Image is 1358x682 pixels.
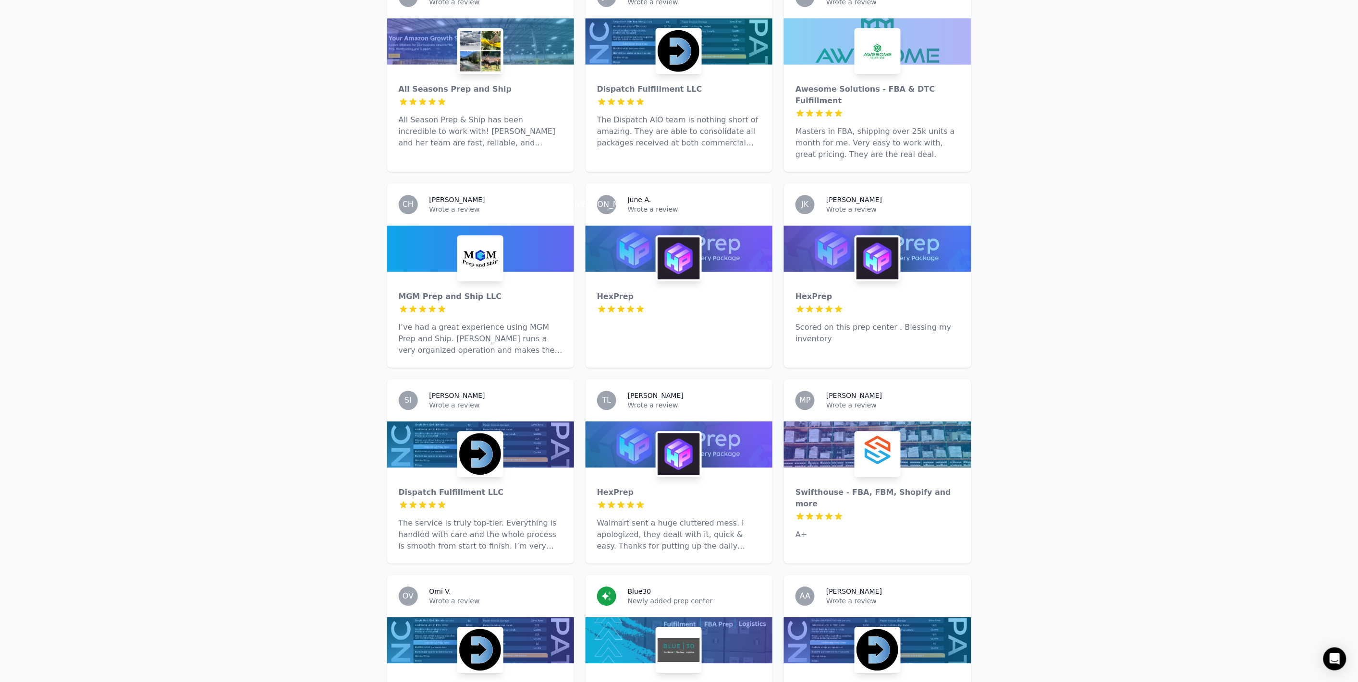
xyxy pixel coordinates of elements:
[800,592,810,600] span: AA
[856,30,899,72] img: Awesome Solutions - FBA & DTC Fulfillment
[658,30,700,72] img: Dispatch Fulfillment LLC
[459,433,502,475] img: Dispatch Fulfillment LLC
[826,195,882,204] h3: [PERSON_NAME]
[597,84,761,95] div: Dispatch Fulfillment LLC
[399,517,563,552] p: The service is truly top-tier. Everything is handled with care and the whole process is smooth fr...
[658,629,700,671] img: Blue30
[795,84,959,107] div: Awesome Solutions - FBA & DTC Fulfillment
[856,237,899,279] img: HexPrep
[459,629,502,671] img: Dispatch Fulfillment LLC
[429,596,563,606] p: Wrote a review
[826,596,959,606] p: Wrote a review
[429,391,485,400] h3: [PERSON_NAME]
[658,433,700,475] img: HexPrep
[1323,647,1346,670] div: Open Intercom Messenger
[586,379,772,563] a: TL[PERSON_NAME]Wrote a reviewHexPrepHexPrepWalmart sent a huge cluttered mess. I apologized, they...
[404,396,412,404] span: SI
[628,586,651,596] h3: Blue30
[628,596,761,606] p: Newly added prep center
[602,396,611,404] span: TL
[628,195,651,204] h3: June A.
[802,201,809,208] span: JK
[459,237,502,279] img: MGM Prep and Ship LLC
[399,114,563,149] p: All Season Prep & Ship has been incredible to work with! [PERSON_NAME] and her team are fast, rel...
[429,586,451,596] h3: Omi V.
[429,204,563,214] p: Wrote a review
[575,201,638,208] span: [PERSON_NAME]
[628,400,761,410] p: Wrote a review
[399,322,563,356] p: I’ve had a great experience using MGM Prep and Ship. [PERSON_NAME] runs a very organized operatio...
[826,204,959,214] p: Wrote a review
[856,433,899,475] img: Swifthouse - FBA, FBM, Shopify and more
[795,322,959,345] p: Scored on this prep center . Blessing my inventory
[403,201,414,208] span: CH
[795,291,959,302] div: HexPrep
[826,391,882,400] h3: [PERSON_NAME]
[597,487,761,498] div: HexPrep
[387,183,574,368] a: CH[PERSON_NAME]Wrote a reviewMGM Prep and Ship LLCMGM Prep and Ship LLCI’ve had a great experienc...
[403,592,414,600] span: OV
[459,30,502,72] img: All Seasons Prep and Ship
[429,195,485,204] h3: [PERSON_NAME]
[399,84,563,95] div: All Seasons Prep and Ship
[597,291,761,302] div: HexPrep
[795,529,959,540] p: A+
[387,379,574,563] a: SI[PERSON_NAME]Wrote a reviewDispatch Fulfillment LLCDispatch Fulfillment LLCThe service is truly...
[429,400,563,410] p: Wrote a review
[586,183,772,368] a: [PERSON_NAME]June A.Wrote a reviewHexPrepHexPrep
[399,487,563,498] div: Dispatch Fulfillment LLC
[658,237,700,279] img: HexPrep
[628,204,761,214] p: Wrote a review
[784,379,971,563] a: MP[PERSON_NAME]Wrote a reviewSwifthouse - FBA, FBM, Shopify and moreSwifthouse - FBA, FBM, Shopif...
[399,291,563,302] div: MGM Prep and Ship LLC
[826,400,959,410] p: Wrote a review
[784,183,971,368] a: JK[PERSON_NAME]Wrote a reviewHexPrepHexPrepScored on this prep center . Blessing my inventory
[795,126,959,160] p: Masters in FBA, shipping over 25k units a month for me. Very easy to work with, great pricing. Th...
[826,586,882,596] h3: [PERSON_NAME]
[597,517,761,552] p: Walmart sent a huge cluttered mess. I apologized, they dealt with it, quick & easy. Thanks for pu...
[597,114,761,149] p: The Dispatch AIO team is nothing short of amazing. They are able to consolidate all packages rece...
[856,629,899,671] img: Dispatch Fulfillment LLC
[799,396,810,404] span: MP
[795,487,959,510] div: Swifthouse - FBA, FBM, Shopify and more
[628,391,684,400] h3: [PERSON_NAME]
